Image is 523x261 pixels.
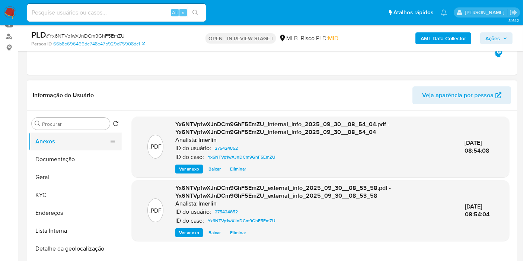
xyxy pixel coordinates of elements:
[480,32,513,44] button: Ações
[175,165,203,174] button: Ver anexo
[175,120,389,137] span: Yx6NTVp1wXJnDCm9GhF5EmZU_internal_info_2025_09_30__08_54_04.pdf - Yx6NTVp1wXJnDCm9GhF5EmZU_intern...
[175,200,198,207] p: Analista:
[508,17,519,23] span: 3.161.2
[412,86,511,104] button: Veja aparência por pessoa
[485,32,500,44] span: Ações
[188,7,203,18] button: search-icon
[205,165,224,174] button: Baixar
[205,228,224,237] button: Baixar
[113,121,119,129] button: Retornar ao pedido padrão
[29,150,122,168] button: Documentação
[35,121,41,127] button: Procurar
[205,33,276,44] p: OPEN - IN REVIEW STAGE I
[175,153,204,161] p: ID do caso:
[465,9,507,16] p: leticia.merlin@mercadolivre.com
[29,133,116,150] button: Anexos
[212,144,241,153] a: 275424852
[31,41,52,47] b: Person ID
[205,216,278,225] a: Yx6NTVp1wXJnDCm9GhF5EmZU
[27,8,206,17] input: Pesquise usuários ou casos...
[328,34,338,42] span: MID
[465,202,489,219] span: [DATE] 08:54:04
[415,32,471,44] button: AML Data Collector
[179,229,199,236] span: Ver anexo
[279,34,298,42] div: MLB
[226,228,250,237] button: Eliminar
[393,9,433,16] span: Atalhos rápidos
[421,32,466,44] b: AML Data Collector
[33,92,94,99] h1: Informação do Usuário
[29,240,122,258] button: Detalhe da geolocalização
[422,86,494,104] span: Veja aparência por pessoa
[53,41,145,47] a: 66b8b696466de748b47b929d75908dc1
[175,136,198,144] p: Analista:
[29,168,122,186] button: Geral
[46,32,125,39] span: # Yx6NTVp1wXJnDCm9GhF5EmZU
[175,228,203,237] button: Ver anexo
[230,165,246,173] span: Eliminar
[149,143,162,151] p: .PDF
[29,186,122,204] button: KYC
[198,200,217,207] h6: lmerlin
[175,144,211,152] p: ID do usuário:
[208,229,221,236] span: Baixar
[215,207,238,216] span: 275424852
[175,208,211,216] p: ID do usuário:
[205,153,278,162] a: Yx6NTVp1wXJnDCm9GhF5EmZU
[230,229,246,236] span: Eliminar
[29,222,122,240] button: Lista Interna
[29,204,122,222] button: Endereços
[175,184,391,200] span: Yx6NTVp1wXJnDCm9GhF5EmZU_external_info_2025_09_30__08_53_58.pdf - Yx6NTVp1wXJnDCm9GhF5EmZU_extern...
[301,34,338,42] span: Risco PLD:
[42,121,107,127] input: Procurar
[226,165,250,174] button: Eliminar
[510,9,517,16] a: Sair
[208,153,275,162] span: Yx6NTVp1wXJnDCm9GhF5EmZU
[465,139,489,155] span: [DATE] 08:54:08
[149,207,162,215] p: .PDF
[182,9,184,16] span: s
[212,207,241,216] a: 275424852
[208,165,221,173] span: Baixar
[31,29,46,41] b: PLD
[175,217,204,225] p: ID do caso:
[215,144,238,153] span: 275424852
[172,9,178,16] span: Alt
[208,216,275,225] span: Yx6NTVp1wXJnDCm9GhF5EmZU
[179,165,199,173] span: Ver anexo
[198,136,217,144] h6: lmerlin
[441,9,447,16] a: Notificações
